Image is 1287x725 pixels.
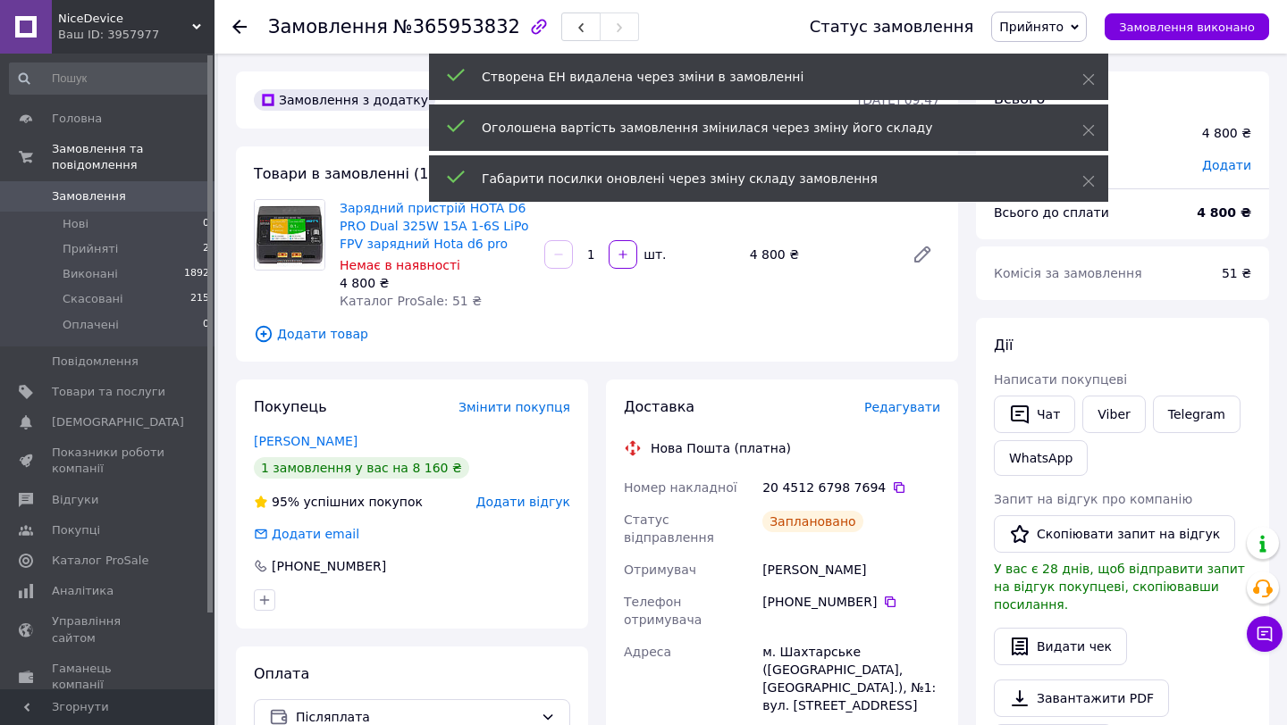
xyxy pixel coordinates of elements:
span: Товари в замовленні (1) [254,165,434,182]
button: Чат [994,396,1075,433]
div: 4 800 ₴ [1202,124,1251,142]
span: Повідомлення [52,354,139,370]
span: Додати товар [254,324,940,344]
span: Каталог ProSale: 51 ₴ [340,294,482,308]
span: Оплачені [63,317,119,333]
span: Аналітика [52,583,114,599]
span: Дії [994,337,1013,354]
div: Додати email [270,525,361,543]
b: 4 800 ₴ [1197,205,1251,220]
a: Viber [1082,396,1145,433]
span: Замовлення виконано [1119,21,1255,34]
div: [PHONE_NUMBER] [762,593,940,611]
div: шт. [639,246,668,263]
button: Чат з покупцем [1247,616,1283,652]
button: Замовлення виконано [1105,13,1269,40]
span: Немає в наявності [340,258,460,272]
a: Завантажити PDF [994,679,1169,717]
span: Змінити покупця [458,400,570,414]
div: Заплановано [762,511,863,532]
span: NiceDevice [58,11,192,27]
span: Всього до сплати [994,205,1109,220]
a: WhatsApp [994,440,1088,476]
div: [PERSON_NAME] [759,554,944,586]
span: Прийнято [999,20,1064,34]
span: Відгуки [52,492,98,508]
div: Оголошена вартість замовлення змінилася через зміну його складу [482,119,1038,137]
div: Створена ЕН видалена через зміни в замовленні [482,68,1038,86]
span: №365953832 [393,16,520,37]
span: Покупець [254,398,327,415]
span: Нові [63,216,88,232]
div: Замовлення з додатку [254,89,435,111]
div: 4 800 ₴ [340,274,530,292]
div: [PHONE_NUMBER] [270,557,388,575]
div: Додати email [252,525,361,543]
a: Редагувати [904,237,940,272]
span: Додати відгук [476,495,570,509]
span: Показники роботи компанії [52,445,165,477]
button: Видати чек [994,628,1127,665]
div: м. Шахтарське ([GEOGRAPHIC_DATA], [GEOGRAPHIC_DATA].), №1: вул. [STREET_ADDRESS] [759,636,944,721]
span: 215 [190,291,209,307]
button: Скопіювати запит на відгук [994,515,1235,553]
span: Написати покупцеві [994,372,1127,387]
span: У вас є 28 днів, щоб відправити запит на відгук покупцеві, скопіювавши посилання. [994,562,1245,612]
span: Адреса [624,645,671,659]
input: Пошук [9,62,211,95]
div: 1 замовлення у вас на 8 160 ₴ [254,457,469,479]
a: [PERSON_NAME] [254,434,357,448]
span: Прийняті [63,241,118,257]
span: Каталог ProSale [52,553,148,569]
span: Номер накладної [624,480,737,495]
span: 0 [203,216,209,232]
span: Гаманець компанії [52,661,165,693]
span: Редагувати [864,400,940,414]
span: Доставка [624,398,694,415]
span: Товари та послуги [52,384,165,400]
div: Статус замовлення [810,18,974,36]
span: 95% [272,495,299,509]
span: Додати [1202,158,1251,172]
span: Покупці [52,522,100,538]
a: Telegram [1153,396,1241,433]
img: Зарядний пристрій HOTA D6 PRO Dual 325W 15A 1-6S LiPo FPV зарядний Hota d6 pro [255,200,324,270]
span: Скасовані [63,291,123,307]
span: Замовлення та повідомлення [52,141,214,173]
span: Отримувач [624,562,696,577]
div: 4 800 ₴ [743,242,897,267]
div: Габарити посилки оновлені через зміну складу замовлення [482,170,1038,187]
span: Замовлення [268,16,388,37]
div: Ваш ID: 3957977 [58,27,214,43]
span: Комісія за замовлення [994,266,1142,280]
div: успішних покупок [254,493,423,511]
span: 2 [203,241,209,257]
div: Повернутися назад [232,18,247,36]
span: Головна [52,111,102,127]
span: 51 ₴ [1222,266,1251,280]
a: Зарядний пристрій HOTA D6 PRO Dual 325W 15A 1-6S LiPo FPV зарядний Hota d6 pro [340,201,528,251]
span: Управління сайтом [52,613,165,646]
span: [DEMOGRAPHIC_DATA] [52,414,184,430]
div: Нова Пошта (платна) [646,439,795,457]
span: Запит на відгук про компанію [994,492,1192,506]
span: Статус відправлення [624,512,714,545]
span: Виконані [63,266,118,282]
div: 20 4512 6798 7694 [762,479,940,496]
span: Телефон отримувача [624,595,702,627]
span: Оплата [254,665,309,682]
span: 1892 [184,266,209,282]
span: 0 [203,317,209,333]
span: Замовлення [52,188,126,204]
